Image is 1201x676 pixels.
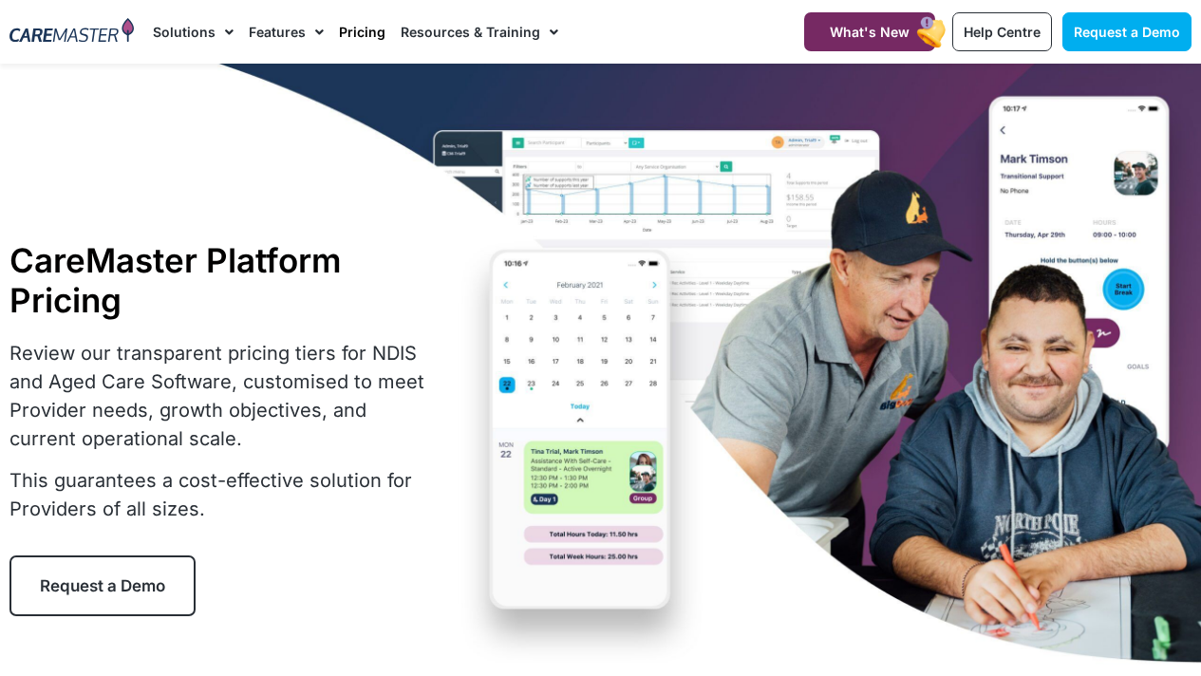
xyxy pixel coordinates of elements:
[964,24,1041,40] span: Help Centre
[9,466,429,523] p: This guarantees a cost-effective solution for Providers of all sizes.
[1074,24,1180,40] span: Request a Demo
[830,24,910,40] span: What's New
[9,18,134,46] img: CareMaster Logo
[9,555,196,616] a: Request a Demo
[9,240,429,320] h1: CareMaster Platform Pricing
[40,576,165,595] span: Request a Demo
[804,12,935,51] a: What's New
[9,339,429,453] p: Review our transparent pricing tiers for NDIS and Aged Care Software, customised to meet Provider...
[952,12,1052,51] a: Help Centre
[1062,12,1192,51] a: Request a Demo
